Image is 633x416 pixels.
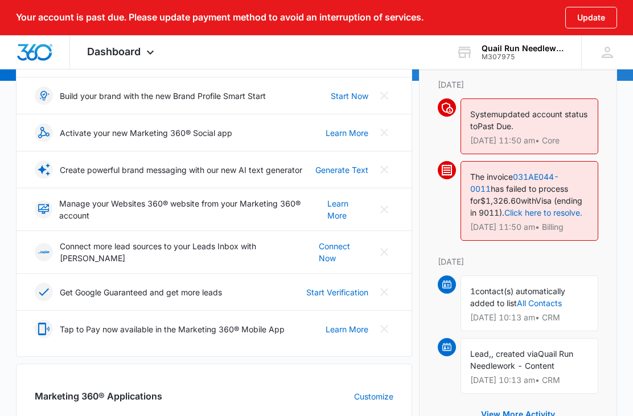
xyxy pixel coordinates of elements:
[326,127,368,139] a: Learn More
[470,172,559,194] a: 031AE044-0011
[482,44,565,53] div: account name
[59,198,327,222] p: Manage your Websites 360® website from your Marketing 360® account
[376,244,394,262] button: Close
[331,90,368,102] a: Start Now
[504,208,582,218] a: Click here to resolve.
[60,287,222,299] p: Get Google Guaranteed and get more leads
[517,299,562,308] a: All Contacts
[375,320,393,339] button: Close
[60,324,285,336] p: Tap to Pay now available in the Marketing 360® Mobile App
[470,137,589,145] p: [DATE] 11:50 am • Core
[438,79,598,91] p: [DATE]
[565,7,617,28] button: Update
[491,349,538,359] span: , created via
[470,172,513,182] span: The invoice
[470,110,498,120] span: System
[375,161,393,179] button: Close
[470,110,587,131] span: updated account status to
[70,35,174,69] div: Dashboard
[326,324,368,336] a: Learn More
[35,390,162,403] h2: Marketing 360® Applications
[470,287,565,308] span: contact(s) automatically added to list
[478,122,513,131] span: Past Due.
[375,283,393,302] button: Close
[470,184,568,206] span: has failed to process for
[306,287,368,299] a: Start Verification
[521,196,536,206] span: with
[327,198,369,222] a: Learn More
[375,87,393,105] button: Close
[470,377,589,385] p: [DATE] 10:13 am • CRM
[315,164,368,176] a: Generate Text
[60,164,302,176] p: Create powerful brand messaging with our new AI text generator
[438,256,598,268] p: [DATE]
[470,314,589,322] p: [DATE] 10:13 am • CRM
[470,224,589,232] p: [DATE] 11:50 am • Billing
[87,46,141,57] span: Dashboard
[376,201,393,219] button: Close
[60,241,319,265] p: Connect more lead sources to your Leads Inbox with [PERSON_NAME]
[375,124,393,142] button: Close
[482,53,565,61] div: account id
[354,391,393,403] a: Customize
[319,241,368,265] a: Connect Now
[470,349,491,359] span: Lead,
[60,90,266,102] p: Build your brand with the new Brand Profile Smart Start
[470,287,475,296] span: 1
[60,127,232,139] p: Activate your new Marketing 360® Social app
[16,12,424,23] p: Your account is past due. Please update payment method to avoid an interruption of services.
[480,196,521,206] span: $1,326.60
